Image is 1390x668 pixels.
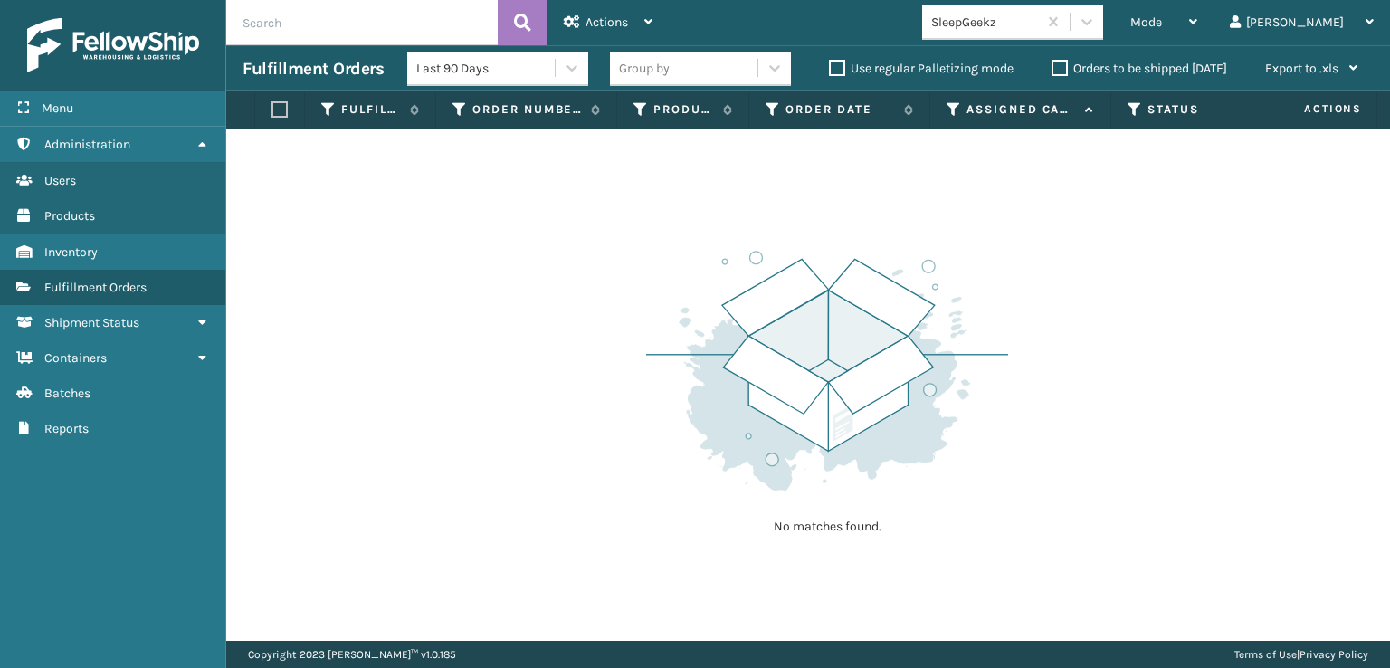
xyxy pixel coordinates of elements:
label: Order Date [785,101,895,118]
p: Copyright 2023 [PERSON_NAME]™ v 1.0.185 [248,641,456,668]
span: Shipment Status [44,315,139,330]
span: Menu [42,100,73,116]
span: Containers [44,350,107,366]
img: logo [27,18,199,72]
div: | [1234,641,1368,668]
span: Batches [44,386,90,401]
div: Last 90 Days [416,59,557,78]
span: Administration [44,137,130,152]
div: Group by [619,59,670,78]
span: Actions [1247,94,1373,124]
label: Assigned Carrier Service [966,101,1076,118]
span: Reports [44,421,89,436]
span: Inventory [44,244,98,260]
label: Orders to be shipped [DATE] [1052,61,1227,76]
label: Use regular Palletizing mode [829,61,1014,76]
label: Status [1147,101,1257,118]
span: Fulfillment Orders [44,280,147,295]
a: Privacy Policy [1300,648,1368,661]
h3: Fulfillment Orders [243,58,384,80]
label: Product SKU [653,101,714,118]
a: Terms of Use [1234,648,1297,661]
label: Order Number [472,101,582,118]
span: Actions [586,14,628,30]
span: Products [44,208,95,224]
div: SleepGeekz [931,13,1039,32]
label: Fulfillment Order Id [341,101,401,118]
span: Users [44,173,76,188]
span: Mode [1130,14,1162,30]
span: Export to .xls [1265,61,1338,76]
